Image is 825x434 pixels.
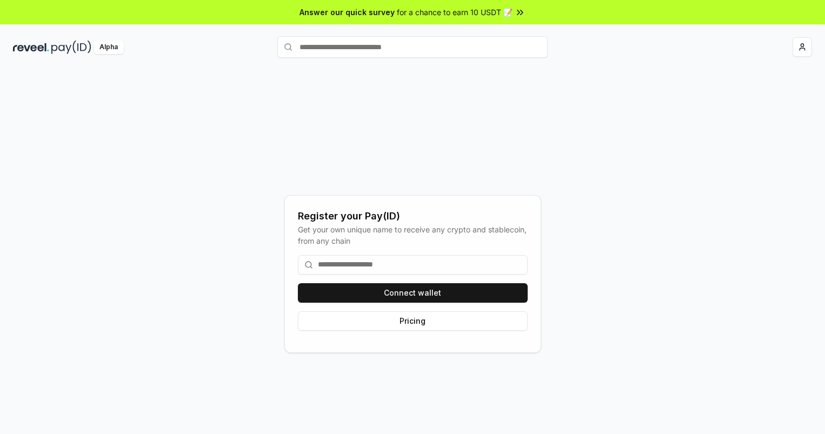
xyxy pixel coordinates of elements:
button: Connect wallet [298,283,528,303]
button: Pricing [298,311,528,331]
span: for a chance to earn 10 USDT 📝 [397,6,513,18]
span: Answer our quick survey [300,6,395,18]
div: Alpha [94,41,124,54]
img: reveel_dark [13,41,49,54]
div: Get your own unique name to receive any crypto and stablecoin, from any chain [298,224,528,246]
div: Register your Pay(ID) [298,209,528,224]
img: pay_id [51,41,91,54]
